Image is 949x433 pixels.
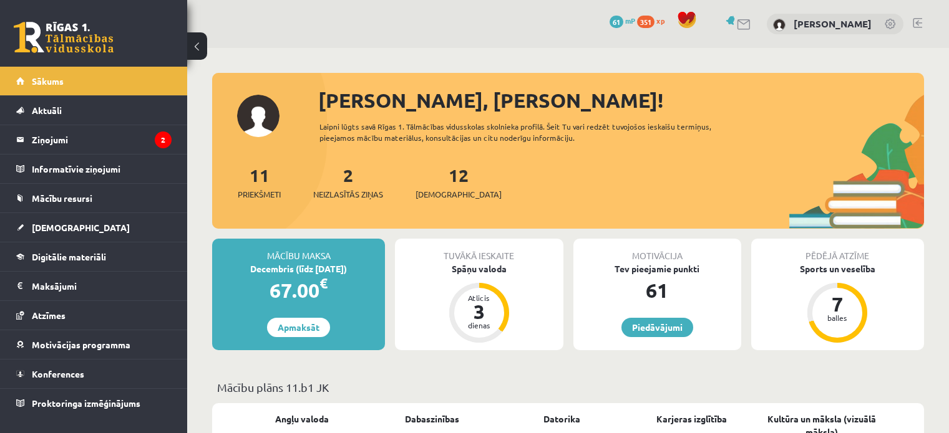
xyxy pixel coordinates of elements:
[637,16,671,26] a: 351 xp
[16,301,172,330] a: Atzīmes
[313,164,383,201] a: 2Neizlasītās ziņas
[14,22,114,53] a: Rīgas 1. Tālmācības vidusskola
[460,294,498,302] div: Atlicis
[16,389,172,417] a: Proktoringa izmēģinājums
[32,125,172,154] legend: Ziņojumi
[543,412,580,426] a: Datorika
[416,164,502,201] a: 12[DEMOGRAPHIC_DATA]
[319,274,328,292] span: €
[16,330,172,359] a: Motivācijas programma
[16,272,172,300] a: Maksājumi
[610,16,635,26] a: 61 mP
[573,275,741,305] div: 61
[395,262,563,345] a: Spāņu valoda Atlicis 3 dienas
[773,19,786,31] img: Alina Berjoza
[318,85,924,115] div: [PERSON_NAME], [PERSON_NAME]!
[460,321,498,329] div: dienas
[16,213,172,242] a: [DEMOGRAPHIC_DATA]
[32,339,130,350] span: Motivācijas programma
[460,302,498,321] div: 3
[16,96,172,125] a: Aktuāli
[212,275,385,305] div: 67.00
[16,359,172,388] a: Konferences
[155,131,172,148] i: 2
[819,314,856,321] div: balles
[794,17,872,30] a: [PERSON_NAME]
[238,188,281,201] span: Priekšmeti
[275,412,329,426] a: Angļu valoda
[405,412,459,426] a: Dabaszinības
[819,294,856,314] div: 7
[217,379,919,396] p: Mācību plāns 11.b1 JK
[267,318,330,337] a: Apmaksāt
[416,188,502,201] span: [DEMOGRAPHIC_DATA]
[656,412,727,426] a: Karjeras izglītība
[751,262,924,345] a: Sports un veselība 7 balles
[621,318,693,337] a: Piedāvājumi
[32,155,172,183] legend: Informatīvie ziņojumi
[16,184,172,212] a: Mācību resursi
[212,239,385,262] div: Mācību maksa
[16,242,172,271] a: Digitālie materiāli
[32,397,140,409] span: Proktoringa izmēģinājums
[16,67,172,95] a: Sākums
[16,125,172,154] a: Ziņojumi2
[751,239,924,262] div: Pēdējā atzīme
[212,262,385,275] div: Decembris (līdz [DATE])
[32,222,130,233] span: [DEMOGRAPHIC_DATA]
[32,75,64,87] span: Sākums
[395,239,563,262] div: Tuvākā ieskaite
[238,164,281,201] a: 11Priekšmeti
[637,16,655,28] span: 351
[32,368,84,379] span: Konferences
[313,188,383,201] span: Neizlasītās ziņas
[656,16,664,26] span: xp
[395,262,563,275] div: Spāņu valoda
[16,155,172,183] a: Informatīvie ziņojumi
[32,193,92,204] span: Mācību resursi
[625,16,635,26] span: mP
[610,16,623,28] span: 61
[319,121,747,143] div: Laipni lūgts savā Rīgas 1. Tālmācības vidusskolas skolnieka profilā. Šeit Tu vari redzēt tuvojošo...
[32,105,62,116] span: Aktuāli
[32,251,106,262] span: Digitālie materiāli
[32,310,66,321] span: Atzīmes
[573,262,741,275] div: Tev pieejamie punkti
[751,262,924,275] div: Sports un veselība
[32,272,172,300] legend: Maksājumi
[573,239,741,262] div: Motivācija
